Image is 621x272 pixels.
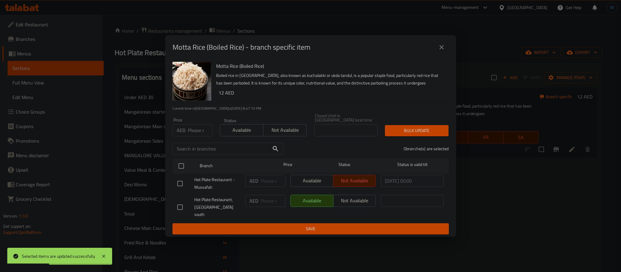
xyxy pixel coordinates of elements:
[172,62,211,101] img: Motta Rice (Boiled Rice)
[219,88,444,97] h6: 12 AED
[263,124,307,136] button: Not available
[261,175,285,187] input: Please enter price
[249,177,258,184] p: AED
[177,127,185,134] p: AED
[313,161,376,168] span: Status
[216,72,444,87] p: Boiled rice in [GEOGRAPHIC_DATA], also known as kuchalakki or ukda tandul, is a popular staple fo...
[172,42,310,52] h2: Motta Rice (Boiled Rice) - branch specific item
[172,143,269,155] input: Search in branches
[194,196,240,219] span: Hot Plate Restaurant, [GEOGRAPHIC_DATA] south
[268,161,308,168] span: Price
[172,223,449,234] button: Save
[381,161,444,168] span: Status is valid till
[220,124,263,136] button: Available
[194,176,240,191] span: Hot Plate Restaurant - Mussafah
[434,40,449,55] button: close
[385,125,449,136] button: Bulk update
[216,62,444,70] h6: Motta Rice (Boiled Rice)
[266,126,304,134] span: Not available
[177,225,444,233] span: Save
[22,253,95,260] div: Selected items are updated successfully
[390,127,444,134] span: Bulk update
[200,162,263,170] span: Branch
[249,197,258,204] p: AED
[222,126,261,134] span: Available
[172,106,449,111] p: Current time in [GEOGRAPHIC_DATA] is [DATE] 8:47:10 PM
[404,146,449,152] p: 0 branche(s) are selected
[261,195,285,207] input: Please enter price
[188,124,212,136] input: Please enter price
